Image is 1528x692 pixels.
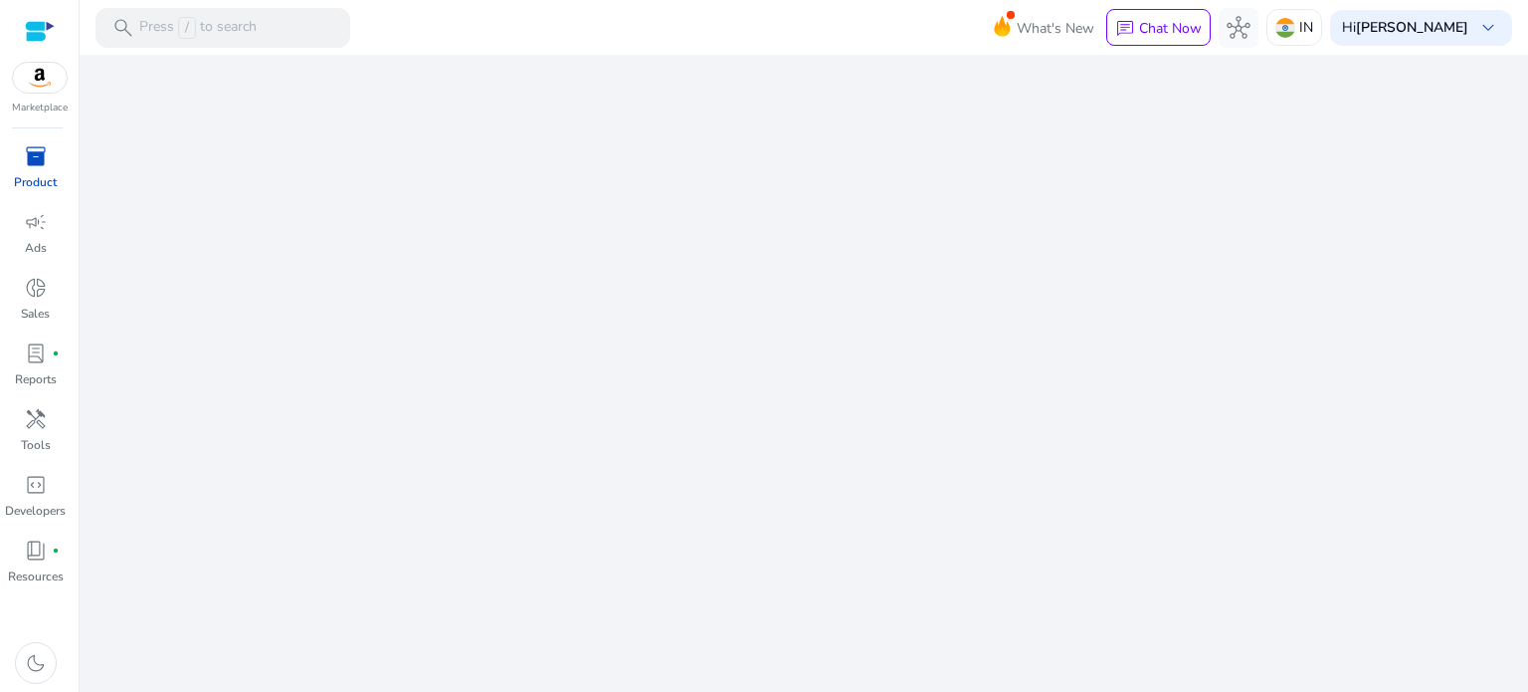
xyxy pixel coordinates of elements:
[1476,16,1500,40] span: keyboard_arrow_down
[139,17,257,39] p: Press to search
[178,17,196,39] span: /
[1115,19,1135,39] span: chat
[5,502,66,520] p: Developers
[21,436,51,454] p: Tools
[111,16,135,40] span: search
[24,144,48,168] span: inventory_2
[1356,18,1468,37] b: [PERSON_NAME]
[25,239,47,257] p: Ads
[24,473,48,497] span: code_blocks
[15,370,57,388] p: Reports
[24,407,48,431] span: handyman
[1139,19,1202,38] p: Chat Now
[1299,10,1313,45] p: IN
[13,63,67,93] img: amazon.svg
[1106,9,1211,47] button: chatChat Now
[1227,16,1250,40] span: hub
[24,651,48,675] span: dark_mode
[21,305,50,323] p: Sales
[52,349,60,357] span: fiber_manual_record
[1219,8,1258,48] button: hub
[24,276,48,300] span: donut_small
[12,101,68,115] p: Marketplace
[24,342,48,365] span: lab_profile
[1017,11,1094,46] span: What's New
[52,547,60,555] span: fiber_manual_record
[24,539,48,563] span: book_4
[24,210,48,234] span: campaign
[1275,18,1295,38] img: in.svg
[14,173,57,191] p: Product
[8,568,64,585] p: Resources
[1342,21,1468,35] p: Hi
